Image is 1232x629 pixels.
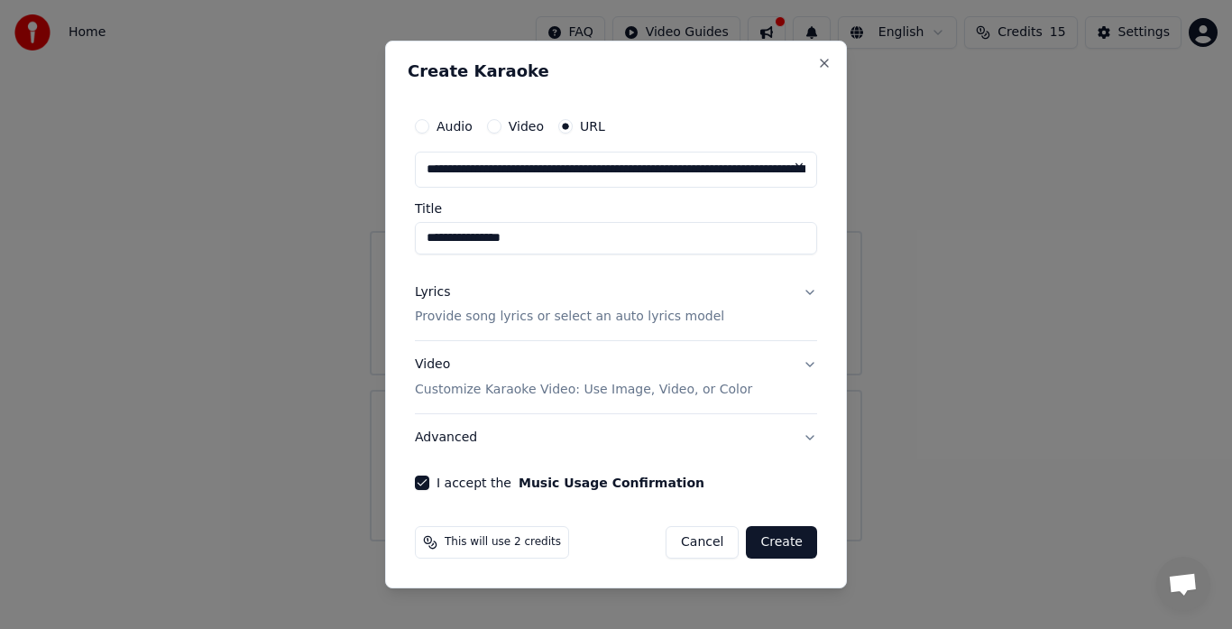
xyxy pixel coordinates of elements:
[415,381,752,399] p: Customize Karaoke Video: Use Image, Video, or Color
[666,526,739,559] button: Cancel
[415,309,724,327] p: Provide song lyrics or select an auto lyrics model
[415,269,817,341] button: LyricsProvide song lyrics or select an auto lyrics model
[445,535,561,550] span: This will use 2 credits
[519,476,704,489] button: I accept the
[437,120,473,133] label: Audio
[415,342,817,414] button: VideoCustomize Karaoke Video: Use Image, Video, or Color
[437,476,704,489] label: I accept the
[509,120,544,133] label: Video
[580,120,605,133] label: URL
[415,202,817,215] label: Title
[408,63,824,79] h2: Create Karaoke
[746,526,817,559] button: Create
[415,356,752,400] div: Video
[415,283,450,301] div: Lyrics
[415,414,817,461] button: Advanced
